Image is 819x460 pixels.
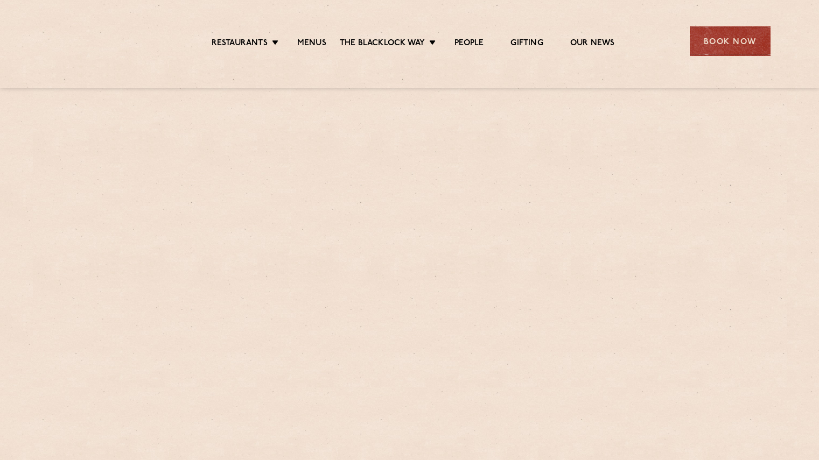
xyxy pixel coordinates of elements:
[212,38,268,50] a: Restaurants
[297,38,326,50] a: Menus
[570,38,615,50] a: Our News
[49,10,142,72] img: svg%3E
[510,38,543,50] a: Gifting
[454,38,484,50] a: People
[690,26,771,56] div: Book Now
[340,38,425,50] a: The Blacklock Way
